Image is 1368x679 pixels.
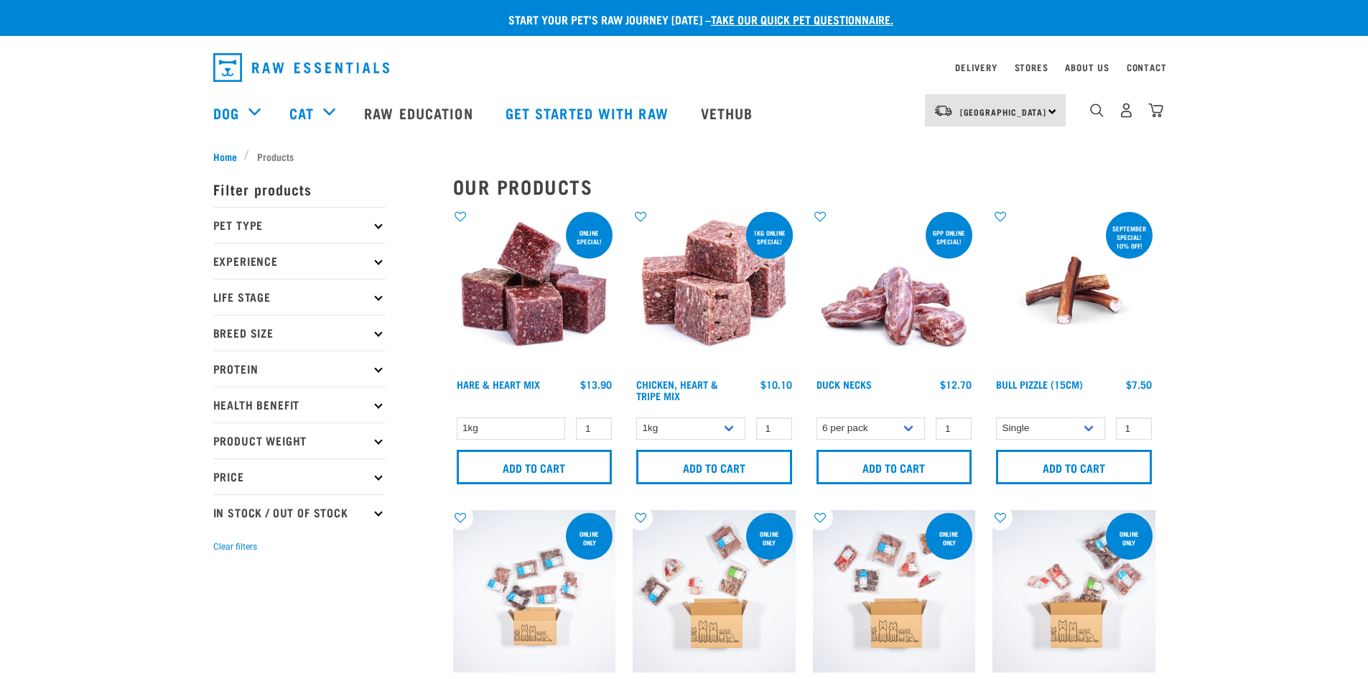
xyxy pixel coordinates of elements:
[1106,218,1153,257] div: September special! 10% off!
[213,149,245,164] a: Home
[213,171,386,207] p: Filter products
[940,379,972,390] div: $12.70
[453,510,616,673] img: Cat 0 2sec
[636,382,718,398] a: Chicken, Heart & Tripe Mix
[289,102,314,124] a: Cat
[350,84,490,142] a: Raw Education
[992,209,1155,372] img: Bull Pizzle
[1015,65,1048,70] a: Stores
[213,243,386,279] p: Experience
[1065,65,1109,70] a: About Us
[580,379,612,390] div: $13.90
[756,417,792,440] input: 1
[934,104,953,117] img: van-moving.png
[687,84,771,142] a: Vethub
[1116,417,1152,440] input: 1
[491,84,687,142] a: Get started with Raw
[213,351,386,387] p: Protein
[213,387,386,422] p: Health Benefit
[960,109,1047,114] span: [GEOGRAPHIC_DATA]
[213,102,239,124] a: Dog
[926,222,972,252] div: 6pp online special!
[636,450,792,484] input: Add to cart
[1106,523,1153,553] div: Online Only
[576,417,612,440] input: 1
[936,417,972,440] input: 1
[955,65,997,70] a: Delivery
[633,510,796,673] img: Dog 0 2sec
[213,422,386,458] p: Product Weight
[213,207,386,243] p: Pet Type
[996,382,1083,387] a: Bull Pizzle (15cm)
[457,450,613,484] input: Add to cart
[213,149,1155,164] nav: breadcrumbs
[1148,103,1163,118] img: home-icon@2x.png
[453,209,616,372] img: Pile Of Cubed Hare Heart For Pets
[213,149,237,164] span: Home
[213,458,386,494] p: Price
[213,494,386,530] p: In Stock / Out Of Stock
[992,510,1155,673] img: Puppy 0 2sec
[760,379,792,390] div: $10.10
[457,382,540,387] a: Hare & Heart Mix
[1127,65,1167,70] a: Contact
[816,450,972,484] input: Add to cart
[1090,103,1104,117] img: home-icon-1@2x.png
[746,222,793,252] div: 1kg online special!
[996,450,1152,484] input: Add to cart
[816,382,872,387] a: Duck Necks
[202,47,1167,88] nav: dropdown navigation
[1119,103,1134,118] img: user.png
[813,209,976,372] img: Pile Of Duck Necks For Pets
[213,279,386,315] p: Life Stage
[566,222,613,252] div: ONLINE SPECIAL!
[213,540,257,553] button: Clear filters
[566,523,613,553] div: ONLINE ONLY
[926,523,972,553] div: Online Only
[1126,379,1152,390] div: $7.50
[813,510,976,673] img: Dog Novel 0 2sec
[213,315,386,351] p: Breed Size
[711,16,893,22] a: take our quick pet questionnaire.
[453,175,1155,198] h2: Our Products
[213,53,389,82] img: Raw Essentials Logo
[633,209,796,372] img: 1062 Chicken Heart Tripe Mix 01
[746,523,793,553] div: Online Only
